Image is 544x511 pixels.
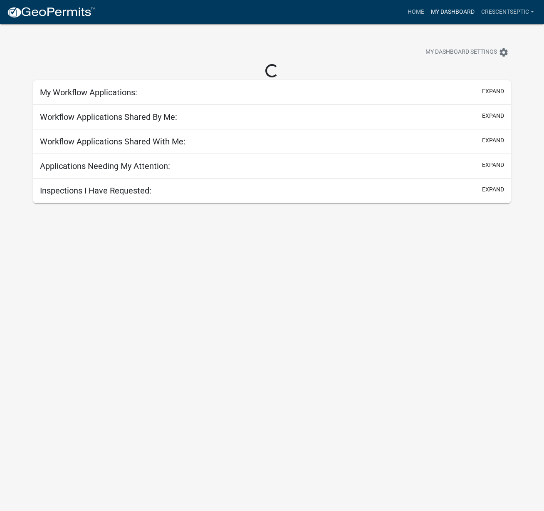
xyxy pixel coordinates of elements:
button: expand [482,136,504,145]
i: settings [499,47,509,57]
button: My Dashboard Settingssettings [419,44,515,60]
button: expand [482,112,504,120]
button: expand [482,161,504,169]
a: Crescentseptic [478,4,537,20]
h5: Workflow Applications Shared By Me: [40,112,177,122]
button: expand [482,87,504,96]
h5: My Workflow Applications: [40,87,137,97]
a: My Dashboard [428,4,478,20]
h5: Workflow Applications Shared With Me: [40,136,185,146]
button: expand [482,185,504,194]
h5: Inspections I Have Requested: [40,186,151,196]
span: My Dashboard Settings [425,47,497,57]
a: Home [404,4,428,20]
h5: Applications Needing My Attention: [40,161,170,171]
